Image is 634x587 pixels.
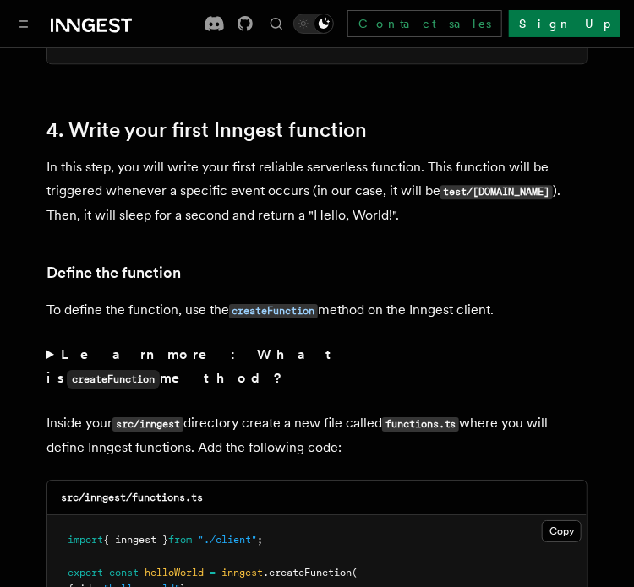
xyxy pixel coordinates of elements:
[103,534,168,546] span: { inngest }
[229,304,318,318] code: createFunction
[542,520,582,542] button: Copy
[293,14,334,34] button: Toggle dark mode
[112,417,183,432] code: src/inngest
[68,567,103,579] span: export
[109,567,139,579] span: const
[257,534,263,546] span: ;
[46,298,588,323] p: To define the function, use the method on the Inngest client.
[46,118,367,142] a: 4. Write your first Inngest function
[68,534,103,546] span: import
[61,492,203,503] code: src/inngest/functions.ts
[382,417,459,432] code: functions.ts
[352,567,358,579] span: (
[263,567,352,579] span: .createFunction
[67,370,160,389] code: createFunction
[46,261,181,285] a: Define the function
[46,343,588,391] summary: Learn more: What iscreateFunctionmethod?
[198,534,257,546] span: "./client"
[46,411,588,459] p: Inside your directory create a new file called where you will define Inngest functions. Add the f...
[347,10,502,37] a: Contact sales
[46,346,338,386] strong: Learn more: What is method?
[14,14,34,34] button: Toggle navigation
[509,10,620,37] a: Sign Up
[440,185,553,199] code: test/[DOMAIN_NAME]
[229,302,318,318] a: createFunction
[210,567,216,579] span: =
[221,567,263,579] span: inngest
[168,534,192,546] span: from
[46,155,588,227] p: In this step, you will write your first reliable serverless function. This function will be trigg...
[266,14,287,34] button: Find something...
[145,567,204,579] span: helloWorld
